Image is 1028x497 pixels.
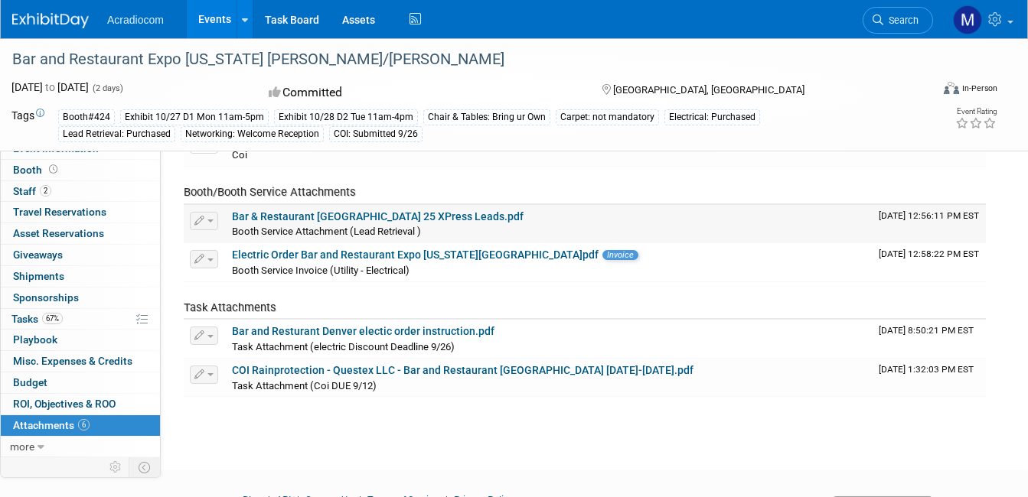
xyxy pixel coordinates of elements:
span: Shipments [13,270,64,282]
div: Event Format [852,80,997,102]
a: Playbook [1,330,160,350]
span: Booth Service Attachment (Lead Retrieval ) [232,226,421,237]
span: 2 [40,185,51,197]
span: [DATE] [DATE] [11,81,89,93]
span: [GEOGRAPHIC_DATA], [GEOGRAPHIC_DATA] [613,84,804,96]
a: Bar and Resturant Denver electic order instruction.pdf [232,325,494,337]
span: 67% [42,313,63,324]
div: Booth#424 [58,109,115,125]
span: Search [883,15,919,26]
a: Asset Reservations [1,223,160,244]
span: Task Attachment (Coi DUE 9/12) [232,380,377,391]
a: more [1,437,160,457]
td: Upload Timestamp [873,320,986,358]
span: Booth [13,164,60,176]
div: Committed [264,80,577,106]
a: Bar & Restaurant [GEOGRAPHIC_DATA] 25 XPress Leads.pdf [232,210,524,223]
span: Sponsorships [13,291,79,304]
span: Staff [13,185,51,197]
span: 6 [78,419,90,430]
td: Toggle Event Tabs [129,457,161,477]
div: Exhibit 10/28 D2 Tue 11am-4pm [274,109,418,125]
span: Asset Reservations [13,227,104,239]
span: Acradiocom [107,14,164,26]
span: Budget [13,376,47,388]
a: Sponsorships [1,287,160,308]
span: Upload Timestamp [879,325,974,336]
span: (2 days) [91,83,123,93]
span: Playbook [13,333,57,346]
td: Upload Timestamp [873,243,986,281]
span: Giveaways [13,248,63,261]
span: Task Attachments [184,300,276,314]
a: Booth [1,160,160,180]
a: Travel Reservations [1,202,160,223]
span: Invoice [602,250,638,260]
span: Upload Timestamp [879,364,974,375]
a: Tasks67% [1,309,160,330]
span: Coi [232,149,247,161]
span: Booth not reserved yet [46,164,60,175]
div: Carpet: not mandatory [556,109,659,125]
a: Misc. Expenses & Credits [1,351,160,372]
a: Search [863,7,933,34]
span: Booth Service Invoice (Utility - Electrical) [232,265,410,276]
div: Exhibit 10/27 D1 Mon 11am-5pm [120,109,269,125]
a: Giveaways [1,245,160,265]
a: COI Rainprotection - Questex LLC - Bar and Restaurant [GEOGRAPHIC_DATA] [DATE]-[DATE].pdf [232,364,693,376]
a: Electric Order Bar and Restaurant Expo [US_STATE][GEOGRAPHIC_DATA]pdf [232,248,599,261]
span: Attachments [13,419,90,431]
div: Bar and Restaurant Expo [US_STATE] [PERSON_NAME]/[PERSON_NAME] [7,46,913,73]
span: to [43,81,57,93]
a: Shipments [1,266,160,287]
a: ROI, Objectives & ROO [1,394,160,414]
div: COI: Submitted 9/26 [329,126,423,142]
span: Upload Timestamp [879,210,979,221]
img: ExhibitDay [12,13,89,28]
span: Task Attachment (electric Discount Deadline 9/26) [232,341,455,352]
td: Tags [11,108,44,142]
span: Misc. Expenses & Credits [13,355,132,367]
td: Upload Timestamp [873,205,986,243]
img: Mike Pascuzzi [953,5,982,34]
span: ROI, Objectives & ROO [13,398,116,410]
span: Travel Reservations [13,206,106,218]
span: more [10,440,34,453]
div: Networking: Welcome Reception [181,126,324,142]
div: Chair & Tables: Bring ur Own [423,109,550,125]
div: Event Rating [955,108,997,115]
td: Upload Timestamp [873,359,986,397]
div: In-Person [961,83,997,94]
span: Booth/Booth Service Attachments [184,185,356,199]
td: Personalize Event Tab Strip [103,457,129,477]
div: Lead Retrieval: Purchased [58,126,175,142]
span: Tasks [11,313,63,325]
a: Staff2 [1,181,160,202]
a: Budget [1,372,160,393]
img: Format-Inperson.png [944,82,959,94]
a: Attachments6 [1,415,160,436]
div: Electrical: Purchased [664,109,760,125]
span: Upload Timestamp [879,248,979,259]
